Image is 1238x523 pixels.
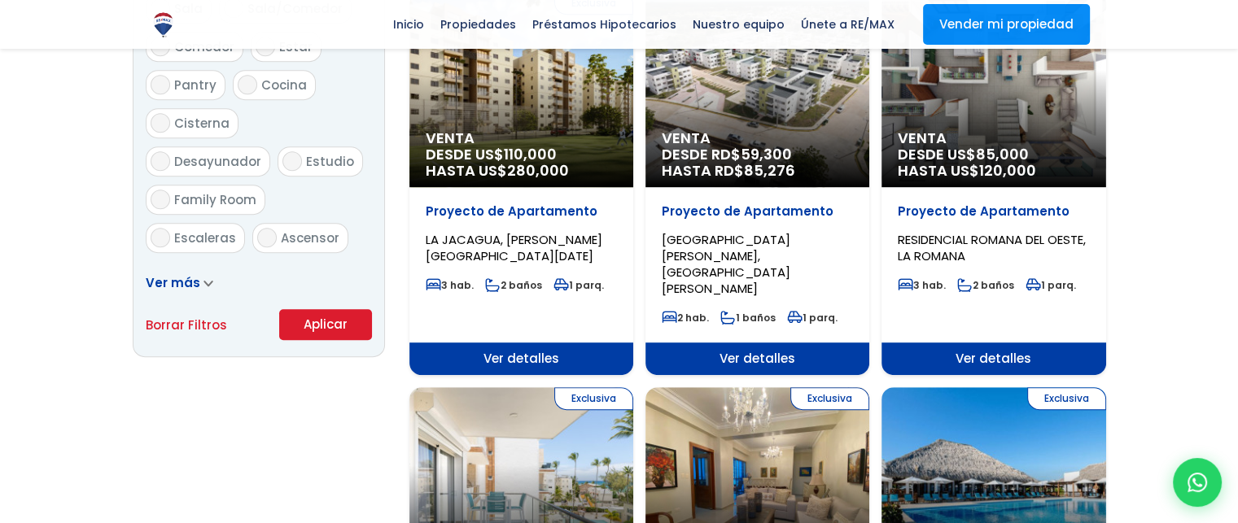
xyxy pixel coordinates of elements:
[238,75,257,94] input: Cocina
[282,151,302,171] input: Estudio
[426,231,602,264] span: LA JACAGUA, [PERSON_NAME][GEOGRAPHIC_DATA][DATE]
[507,160,569,181] span: 280,000
[151,113,170,133] input: Cisterna
[426,163,617,179] span: HASTA US$
[306,153,354,170] span: Estudio
[409,342,633,375] span: Ver detalles
[151,151,170,171] input: Desayunador
[645,342,869,375] span: Ver detalles
[174,115,230,132] span: Cisterna
[524,12,685,37] span: Préstamos Hipotecarios
[741,144,792,164] span: 59,300
[662,130,853,146] span: Venta
[257,228,277,247] input: Ascensor
[662,311,709,325] span: 2 hab.
[898,278,946,292] span: 3 hab.
[1027,387,1106,410] span: Exclusiva
[385,12,432,37] span: Inicio
[279,309,372,340] button: Aplicar
[744,160,795,181] span: 85,276
[149,11,177,39] img: Logo de REMAX
[174,76,217,94] span: Pantry
[898,146,1089,179] span: DESDE US$
[898,163,1089,179] span: HASTA US$
[174,229,236,246] span: Escaleras
[151,228,170,247] input: Escaleras
[976,144,1029,164] span: 85,000
[426,278,474,292] span: 3 hab.
[504,144,557,164] span: 110,000
[151,190,170,209] input: Family Room
[554,387,633,410] span: Exclusiva
[662,203,853,220] p: Proyecto de Apartamento
[1026,278,1076,292] span: 1 parq.
[720,311,776,325] span: 1 baños
[881,342,1105,375] span: Ver detalles
[146,274,213,291] a: Ver más
[432,12,524,37] span: Propiedades
[662,146,853,179] span: DESDE RD$
[923,4,1090,45] a: Vender mi propiedad
[793,12,903,37] span: Únete a RE/MAX
[898,130,1089,146] span: Venta
[790,387,869,410] span: Exclusiva
[261,76,307,94] span: Cocina
[174,191,256,208] span: Family Room
[957,278,1014,292] span: 2 baños
[426,130,617,146] span: Venta
[898,231,1086,264] span: RESIDENCIAL ROMANA DEL OESTE, LA ROMANA
[685,12,793,37] span: Nuestro equipo
[979,160,1036,181] span: 120,000
[485,278,542,292] span: 2 baños
[426,203,617,220] p: Proyecto de Apartamento
[553,278,604,292] span: 1 parq.
[426,146,617,179] span: DESDE US$
[146,274,200,291] span: Ver más
[662,231,790,297] span: [GEOGRAPHIC_DATA][PERSON_NAME], [GEOGRAPHIC_DATA][PERSON_NAME]
[151,75,170,94] input: Pantry
[174,153,261,170] span: Desayunador
[787,311,838,325] span: 1 parq.
[662,163,853,179] span: HASTA RD$
[146,315,227,335] a: Borrar Filtros
[281,229,339,246] span: Ascensor
[898,203,1089,220] p: Proyecto de Apartamento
